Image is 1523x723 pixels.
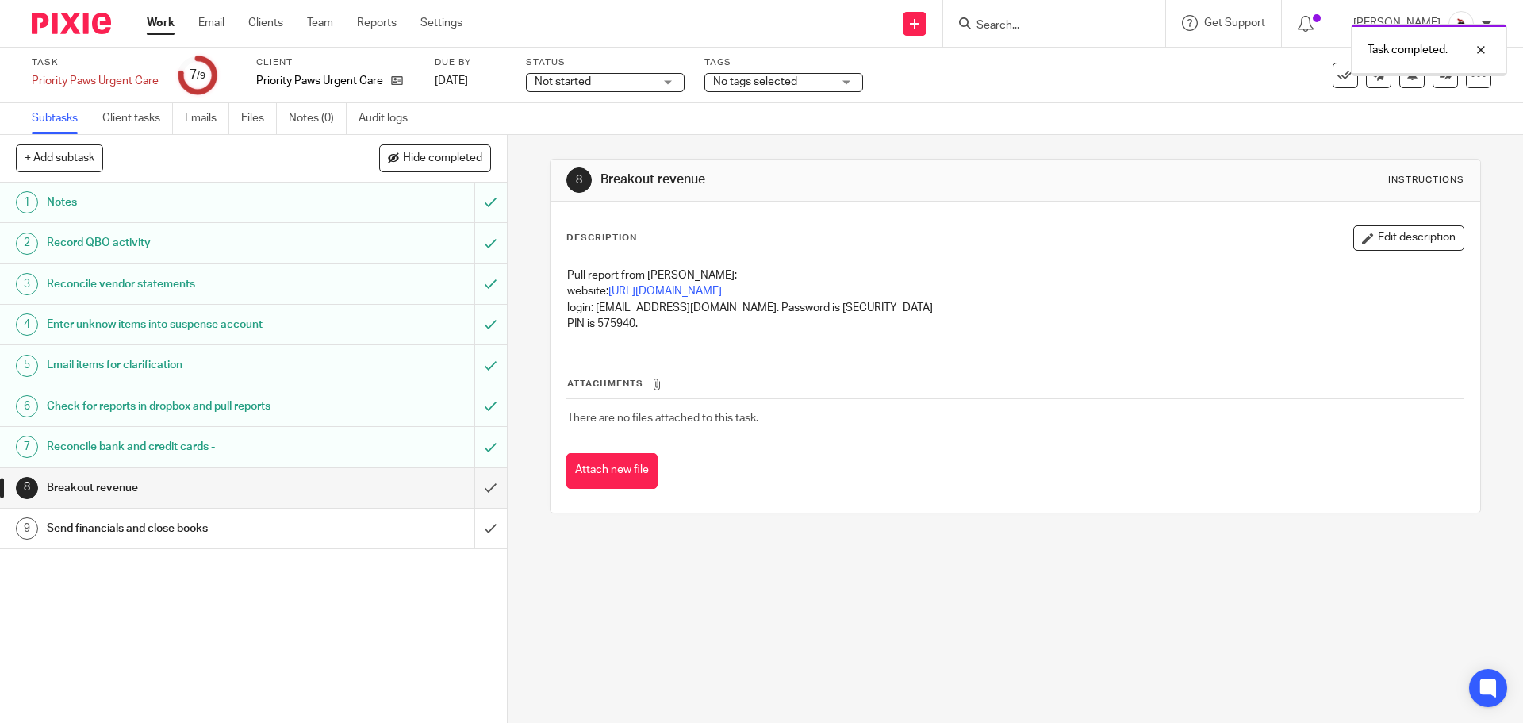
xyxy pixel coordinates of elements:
[32,56,159,69] label: Task
[16,355,38,377] div: 5
[47,476,321,500] h1: Breakout revenue
[1388,174,1464,187] div: Instructions
[713,76,797,87] span: No tags selected
[198,15,224,31] a: Email
[16,436,38,458] div: 7
[435,75,468,87] span: [DATE]
[567,413,758,424] span: There are no files attached to this task.
[289,103,347,134] a: Notes (0)
[47,353,321,377] h1: Email items for clarification
[307,15,333,31] a: Team
[16,517,38,540] div: 9
[16,313,38,336] div: 4
[241,103,277,134] a: Files
[357,15,397,31] a: Reports
[567,316,1463,332] p: PIN is 575940.
[566,453,658,489] button: Attach new file
[435,56,506,69] label: Due by
[600,171,1049,188] h1: Breakout revenue
[32,73,159,89] div: Priority Paws Urgent Care
[1368,42,1448,58] p: Task completed.
[185,103,229,134] a: Emails
[32,13,111,34] img: Pixie
[197,71,205,80] small: /9
[403,152,482,165] span: Hide completed
[47,394,321,418] h1: Check for reports in dropbox and pull reports
[16,144,103,171] button: + Add subtask
[535,76,591,87] span: Not started
[47,231,321,255] h1: Record QBO activity
[16,395,38,417] div: 6
[567,300,1463,316] p: login: [EMAIL_ADDRESS][DOMAIN_NAME]. Password is [SECURITY_DATA]
[16,273,38,295] div: 3
[47,435,321,459] h1: Reconcile bank and credit cards -
[566,167,592,193] div: 8
[359,103,420,134] a: Audit logs
[567,267,1463,283] p: Pull report from [PERSON_NAME]:
[102,103,173,134] a: Client tasks
[256,73,383,89] p: Priority Paws Urgent Care
[608,286,722,297] a: [URL][DOMAIN_NAME]
[147,15,175,31] a: Work
[1448,11,1474,37] img: EtsyProfilePhoto.jpg
[248,15,283,31] a: Clients
[526,56,685,69] label: Status
[256,56,415,69] label: Client
[567,283,1463,299] p: website:
[1353,225,1464,251] button: Edit description
[16,477,38,499] div: 8
[47,272,321,296] h1: Reconcile vendor statements
[47,517,321,540] h1: Send financials and close books
[32,103,90,134] a: Subtasks
[379,144,491,171] button: Hide completed
[567,379,643,388] span: Attachments
[420,15,462,31] a: Settings
[47,190,321,214] h1: Notes
[566,232,637,244] p: Description
[704,56,863,69] label: Tags
[190,66,205,84] div: 7
[16,191,38,213] div: 1
[16,233,38,255] div: 2
[47,313,321,337] h1: Enter unknow items into suspense account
